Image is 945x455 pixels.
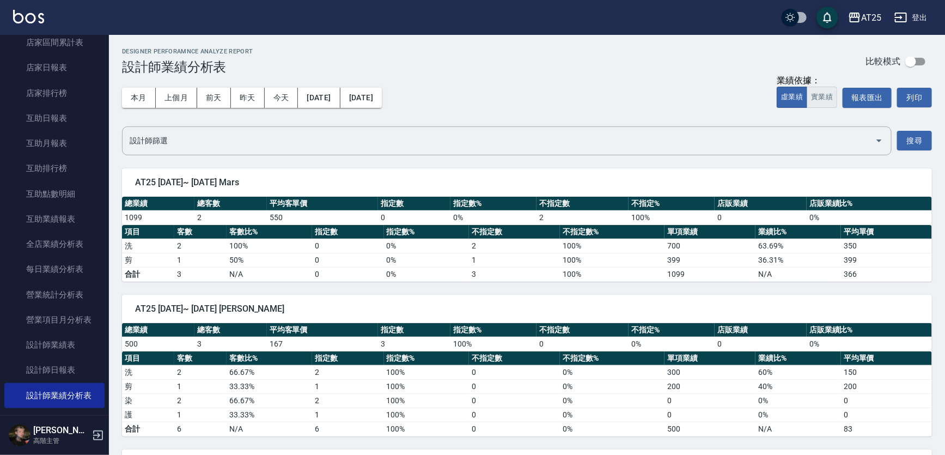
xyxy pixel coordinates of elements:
td: 700 [664,239,755,253]
td: 63.69 % [755,239,841,253]
td: 0 [469,379,560,393]
td: 0 [664,408,755,422]
td: 0 [378,210,450,225]
td: 0 % [560,393,664,408]
td: 40 % [755,379,841,393]
td: 0 % [755,393,841,408]
a: 互助排行榜 [4,156,105,181]
td: 100 % [629,210,715,225]
td: 3 [194,337,267,351]
td: 0 [664,393,755,408]
td: 洗 [122,239,174,253]
p: 比較模式 [865,56,900,67]
td: 0 % [629,337,715,351]
h2: Designer Perforamnce Analyze Report [122,48,253,55]
td: 300 [664,365,755,379]
button: Open [870,132,888,149]
td: 染 [122,393,174,408]
th: 指定數% [384,225,470,239]
th: 平均單價 [841,351,932,366]
td: 1 [312,379,384,393]
td: 1099 [122,210,194,225]
td: N/A [755,267,841,281]
img: Logo [13,10,44,23]
th: 業績比% [755,225,841,239]
td: 0 [469,393,560,408]
th: 不指定數 [536,323,629,337]
td: 100 % [384,408,470,422]
a: 互助月報表 [4,131,105,156]
span: AT25 [DATE]~ [DATE] [PERSON_NAME] [135,304,919,314]
td: 0 [841,408,932,422]
th: 單項業績 [664,351,755,366]
td: 0 [715,210,807,225]
th: 不指定數 [536,197,629,211]
a: 營業統計分析表 [4,282,105,307]
p: 高階主管 [33,436,89,446]
td: 50 % [227,253,312,267]
th: 客數 [174,351,227,366]
button: 上個月 [156,88,197,108]
a: 營業項目月分析表 [4,307,105,332]
td: 0 [841,393,932,408]
th: 總業績 [122,197,194,211]
td: 剪 [122,379,174,393]
th: 指定數% [450,323,536,337]
td: 100% [560,267,664,281]
td: 350 [841,239,932,253]
td: 0 % [755,408,841,422]
th: 項目 [122,225,174,239]
td: N/A [755,422,841,436]
th: 平均客單價 [267,197,378,211]
td: 0 [312,253,384,267]
td: 366 [841,267,932,281]
td: 6 [312,422,384,436]
button: 列印 [897,88,932,107]
td: 合計 [122,422,174,436]
button: save [816,7,838,28]
td: 100 % [227,239,312,253]
a: 互助日報表 [4,106,105,131]
span: AT25 [DATE]~ [DATE] Mars [135,177,919,188]
td: 100 % [560,253,664,267]
a: 設計師日報表 [4,357,105,383]
a: 每日業績分析表 [4,257,105,282]
h3: 設計師業績分析表 [122,59,253,75]
td: 0 % [807,337,932,351]
button: 前天 [197,88,231,108]
img: Person [9,424,31,446]
button: 報表匯出 [843,88,892,108]
td: 0 % [384,239,470,253]
button: [DATE] [298,88,340,108]
td: 66.67 % [227,365,312,379]
td: 護 [122,408,174,422]
td: 1 [174,379,227,393]
td: 合計 [122,267,174,281]
table: a dense table [122,225,932,282]
td: 剪 [122,253,174,267]
th: 項目 [122,351,174,366]
td: 0 [312,267,384,281]
th: 不指定% [629,197,715,211]
th: 店販業績 [715,197,807,211]
th: 指定數 [312,351,384,366]
td: 1 [174,253,227,267]
th: 客數 [174,225,227,239]
a: 店家排行榜 [4,81,105,106]
th: 指定數% [450,197,536,211]
td: 100 % [384,379,470,393]
td: 100% [384,422,470,436]
div: AT25 [861,11,881,25]
button: 昨天 [231,88,265,108]
a: 店家區間累計表 [4,30,105,55]
td: 66.67 % [227,393,312,408]
th: 店販業績比% [807,323,932,337]
div: 業績依據： [777,75,837,87]
th: 指定數% [384,351,470,366]
button: 登出 [890,8,932,28]
td: 6 [174,422,227,436]
td: 0 % [560,365,664,379]
td: 60 % [755,365,841,379]
button: AT25 [844,7,886,29]
th: 總客數 [194,197,267,211]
